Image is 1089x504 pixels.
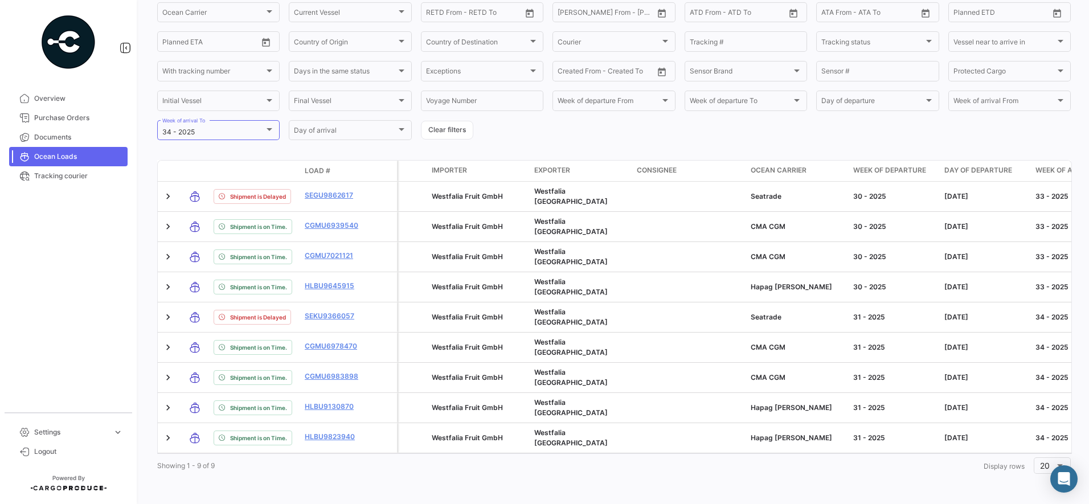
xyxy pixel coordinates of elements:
[40,14,97,71] img: powered-by.png
[751,343,785,351] span: CMA CGM
[432,313,503,321] span: Westfalia Fruit GmbH
[751,222,785,231] span: CMA CGM
[653,5,670,22] button: Open calendar
[1040,461,1050,470] span: 20
[853,312,935,322] div: 31 - 2025
[953,39,1055,47] span: Vessel near to arrive in
[162,342,174,353] a: Expand/Collapse Row
[751,192,781,200] span: Seatrade
[305,311,364,321] a: SEKU9366057
[940,161,1031,181] datatable-header-cell: Day of departure
[530,161,632,181] datatable-header-cell: Exporter
[230,403,287,412] span: Shipment is on Time.
[162,221,174,232] a: Expand/Collapse Row
[162,402,174,413] a: Expand/Collapse Row
[162,39,178,47] input: From
[162,99,264,106] span: Initial Vessel
[230,252,287,261] span: Shipment is on Time.
[558,10,574,18] input: From
[113,427,123,437] span: expand_more
[294,128,396,136] span: Day of arrival
[230,343,287,352] span: Shipment is on Time.
[534,187,608,206] span: Westfalia Perú
[162,372,174,383] a: Expand/Collapse Row
[944,282,1026,292] div: [DATE]
[785,5,802,22] button: Open calendar
[521,5,538,22] button: Open calendar
[534,277,608,296] span: Westfalia Perú
[690,10,721,18] input: ATD From
[230,192,286,201] span: Shipment is Delayed
[534,217,608,236] span: Westfalia Perú
[9,166,128,186] a: Tracking courier
[853,191,935,202] div: 30 - 2025
[305,251,364,261] a: CGMU7021121
[9,108,128,128] a: Purchase Orders
[294,69,396,77] span: Days in the same status
[953,10,969,18] input: From
[305,281,364,291] a: HLBU9645915
[9,128,128,147] a: Documents
[162,432,174,444] a: Expand/Collapse Row
[984,462,1025,470] span: Display rows
[690,99,792,106] span: Week of departure To
[746,161,849,181] datatable-header-cell: Ocean Carrier
[305,341,364,351] a: CGMU6978470
[34,132,123,142] span: Documents
[821,10,851,18] input: ATA From
[853,372,935,383] div: 31 - 2025
[9,89,128,108] a: Overview
[944,342,1026,353] div: [DATE]
[534,247,608,266] span: Westfalia Perú
[534,165,570,175] span: Exporter
[294,39,396,47] span: Country of Origin
[953,99,1055,106] span: Week of arrival From
[432,222,503,231] span: Westfalia Fruit GmbH
[209,166,300,175] datatable-header-cell: Shipment Status
[162,191,174,202] a: Expand/Collapse Row
[162,128,195,136] mat-select-trigger: 34 - 2025
[399,161,427,181] datatable-header-cell: Protected Cargo
[632,161,746,181] datatable-header-cell: Consignee
[34,446,123,457] span: Logout
[162,69,264,77] span: With tracking number
[821,99,923,106] span: Day of departure
[751,403,832,412] span: Hapag Lloyd
[369,166,397,175] datatable-header-cell: Policy
[181,166,209,175] datatable-header-cell: Transport mode
[853,165,926,175] span: Week of departure
[230,313,286,322] span: Shipment is Delayed
[305,220,364,231] a: CGMU6939540
[751,165,806,175] span: Ocean Carrier
[953,69,1055,77] span: Protected Cargo
[162,281,174,293] a: Expand/Collapse Row
[944,165,1012,175] span: Day of departure
[558,39,660,47] span: Courier
[853,282,935,292] div: 30 - 2025
[1049,5,1066,22] button: Open calendar
[653,63,670,80] button: Open calendar
[421,121,473,140] button: Clear filters
[34,93,123,104] span: Overview
[944,252,1026,262] div: [DATE]
[294,99,396,106] span: Final Vessel
[432,282,503,291] span: Westfalia Fruit GmbH
[558,69,600,77] input: Created From
[294,10,396,18] span: Current Vessel
[608,69,653,77] input: Created To
[944,403,1026,413] div: [DATE]
[230,433,287,442] span: Shipment is on Time.
[305,190,364,200] a: SEGU9862617
[162,312,174,323] a: Expand/Collapse Row
[34,427,108,437] span: Settings
[450,10,496,18] input: To
[534,338,608,357] span: Westfalia Perú
[305,432,364,442] a: HLBU9823940
[162,251,174,263] a: Expand/Collapse Row
[432,252,503,261] span: Westfalia Fruit GmbH
[426,10,442,18] input: From
[157,461,215,470] span: Showing 1 - 9 of 9
[186,39,232,47] input: To
[534,398,608,417] span: Westfalia Perú
[162,10,264,18] span: Ocean Carrier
